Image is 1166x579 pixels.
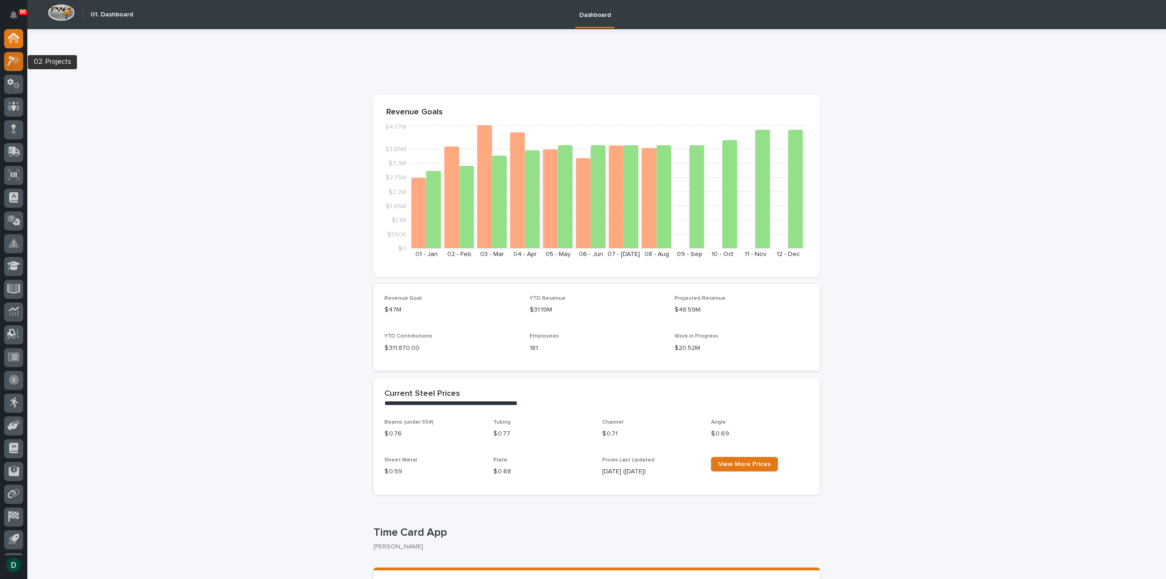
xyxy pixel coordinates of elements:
text: 02 - Feb [447,251,471,257]
text: 04 - Apr [513,251,537,257]
p: $31.19M [530,305,664,315]
span: Projected Revenue [675,296,726,301]
text: 06 - Jun [579,251,603,257]
text: 05 - May [546,251,571,257]
tspan: $2.75M [385,174,406,181]
span: Tubing [493,420,511,425]
p: $ 0.77 [493,429,591,439]
span: Employees [530,333,559,339]
text: 11 - Nov [745,251,767,257]
p: $ 0.76 [384,429,482,439]
p: $ 0.69 [711,429,809,439]
span: Beams (under 55#) [384,420,434,425]
h2: Current Steel Prices [384,389,460,399]
p: $47M [384,305,519,315]
tspan: $2.2M [389,189,406,195]
p: $ 0.68 [493,467,591,477]
p: 181 [530,343,664,353]
tspan: $1.65M [386,203,406,209]
p: Revenue Goals [386,108,807,118]
img: Workspace Logo [48,4,75,21]
p: [PERSON_NAME] [373,543,813,551]
text: 01 - Jan [415,251,438,257]
text: 10 - Oct [711,251,733,257]
h2: 01. Dashboard [91,11,133,19]
button: Notifications [4,5,23,25]
a: View More Prices [711,457,778,471]
button: users-avatar [4,555,23,574]
span: Sheet Metal [384,457,417,463]
p: Time Card App [373,526,816,539]
text: 08 - Aug [644,251,669,257]
tspan: $1.1M [392,217,406,223]
p: $48.59M [675,305,809,315]
span: Work in Progress [675,333,718,339]
tspan: $4.77M [385,124,406,130]
div: Notifications90 [11,11,23,26]
text: 07 - [DATE] [608,251,640,257]
text: 09 - Sep [677,251,702,257]
span: Channel [602,420,624,425]
tspan: $3.85M [385,146,406,153]
tspan: $3.3M [389,160,406,167]
p: $ 0.59 [384,467,482,477]
p: 90 [20,9,26,15]
p: [DATE] ([DATE]) [602,467,700,477]
span: Angle [711,420,726,425]
span: YTD Contributions [384,333,432,339]
span: Plate [493,457,507,463]
span: YTD Revenue [530,296,566,301]
p: $ 311,870.00 [384,343,519,353]
p: $20.52M [675,343,809,353]
tspan: $550K [387,231,406,237]
text: 03 - Mar [480,251,504,257]
span: Prices Last Updated [602,457,655,463]
text: 12 - Dec [777,251,800,257]
span: Revenue Goal [384,296,422,301]
p: $ 0.71 [602,429,700,439]
span: View More Prices [718,461,771,467]
tspan: $0 [398,246,406,252]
